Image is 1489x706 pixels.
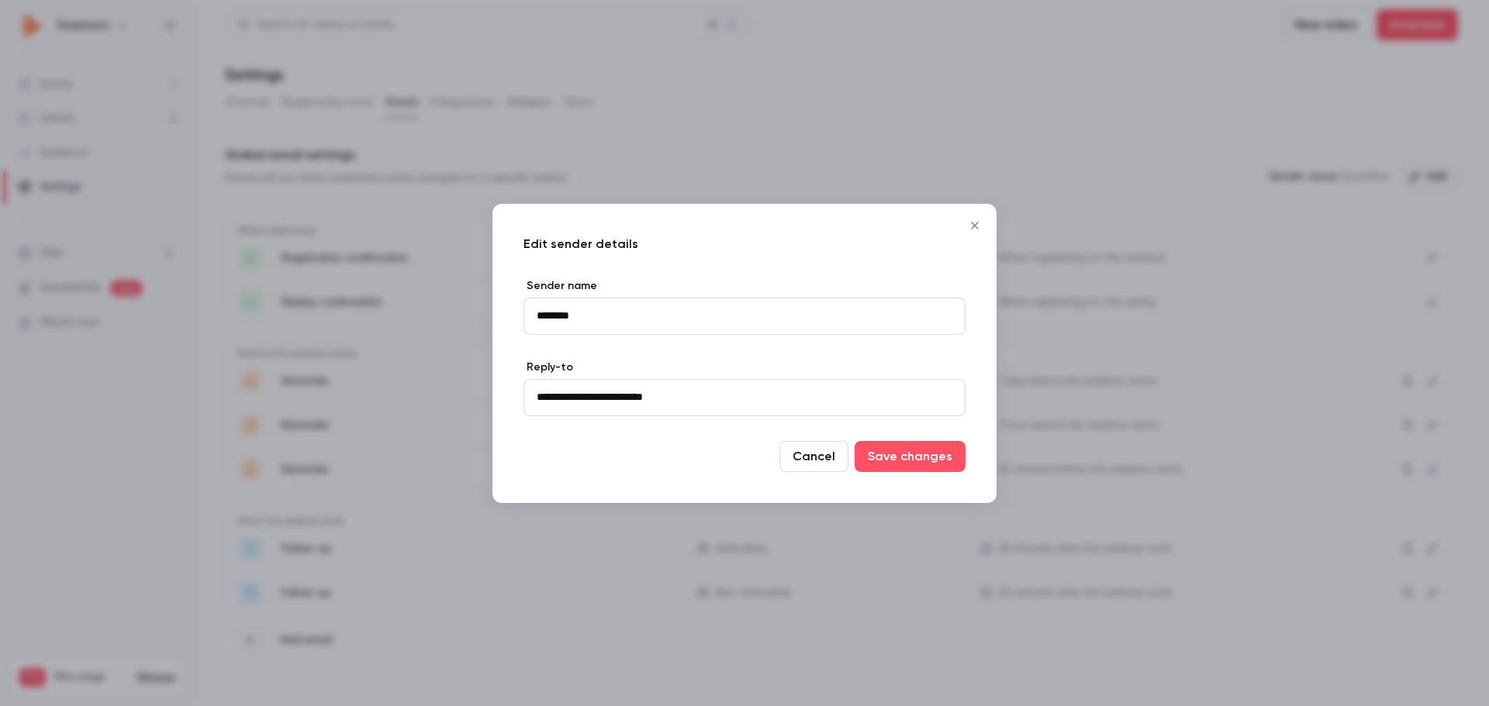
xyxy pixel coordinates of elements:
button: Close [959,210,990,241]
label: Sender name [523,278,966,294]
button: Save changes [855,441,966,472]
label: Reply-to [523,360,966,375]
button: Cancel [779,441,848,472]
h4: Edit sender details [523,235,966,253]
